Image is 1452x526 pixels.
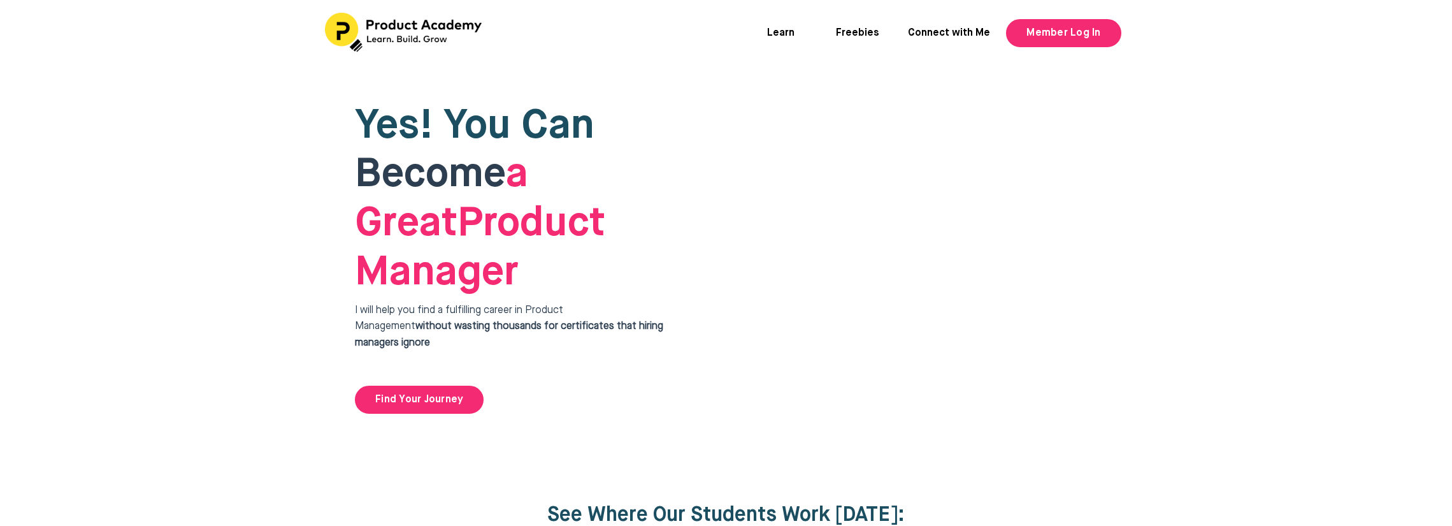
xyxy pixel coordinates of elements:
[836,26,882,42] a: Freebies
[355,154,528,244] strong: a Great
[355,106,594,147] span: Yes! You Can
[325,13,484,52] img: Header Logo
[908,26,993,42] a: Connect with Me
[1006,19,1121,47] a: Member Log In
[355,305,663,348] span: I will help you find a fulfilling career in Product Management
[767,26,798,42] a: Learn
[355,386,484,414] a: Find Your Journey
[355,154,506,195] span: Become
[547,505,905,525] strong: See Where Our Students Work [DATE]:
[355,321,663,348] strong: without wasting thousands for certificates that hiring managers ignore
[355,154,605,293] span: Product Manager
